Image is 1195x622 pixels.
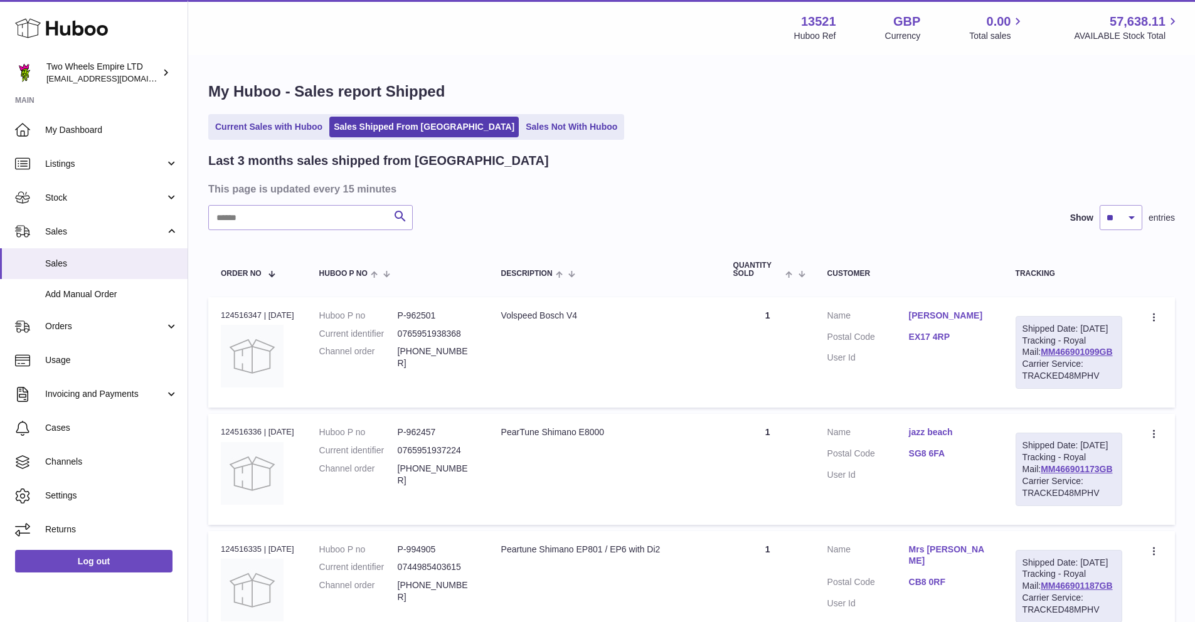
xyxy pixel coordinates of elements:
[794,30,836,42] div: Huboo Ref
[1110,13,1166,30] span: 57,638.11
[827,576,909,591] dt: Postal Code
[46,61,159,85] div: Two Wheels Empire LTD
[45,226,165,238] span: Sales
[969,13,1025,42] a: 0.00 Total sales
[398,345,476,369] dd: [PHONE_NUMBER]
[45,320,165,332] span: Orders
[721,414,815,524] td: 1
[827,331,909,346] dt: Postal Code
[733,261,783,278] span: Quantity Sold
[1016,316,1122,389] div: Tracking - Royal Mail:
[319,345,398,369] dt: Channel order
[909,576,991,588] a: CB8 0RF
[1041,464,1112,474] a: MM466901173GB
[1074,13,1180,42] a: 57,638.11 AVAILABLE Stock Total
[827,352,909,364] dt: User Id
[1149,212,1175,224] span: entries
[1022,440,1115,451] div: Shipped Date: [DATE]
[1070,212,1093,224] label: Show
[45,388,165,400] span: Invoicing and Payments
[398,310,476,322] dd: P-962501
[909,448,991,460] a: SG8 6FA
[398,579,476,603] dd: [PHONE_NUMBER]
[221,270,262,278] span: Order No
[827,469,909,481] dt: User Id
[827,544,909,571] dt: Name
[208,152,549,169] h2: Last 3 months sales shipped from [GEOGRAPHIC_DATA]
[319,579,398,603] dt: Channel order
[801,13,836,30] strong: 13521
[221,310,294,321] div: 124516347 | [DATE]
[221,325,284,387] img: no-photo.jpg
[45,456,178,468] span: Channels
[398,426,476,438] dd: P-962457
[1022,592,1115,616] div: Carrier Service: TRACKED48MPHV
[319,445,398,456] dt: Current identifier
[221,442,284,505] img: no-photo.jpg
[398,328,476,340] dd: 0765951938368
[329,117,519,137] a: Sales Shipped From [GEOGRAPHIC_DATA]
[909,310,991,322] a: [PERSON_NAME]
[909,544,991,567] a: Mrs [PERSON_NAME]
[319,270,368,278] span: Huboo P no
[521,117,622,137] a: Sales Not With Huboo
[319,561,398,573] dt: Current identifier
[909,426,991,438] a: jazz beach
[969,30,1025,42] span: Total sales
[1022,557,1115,569] div: Shipped Date: [DATE]
[208,182,1172,196] h3: This page is updated every 15 minutes
[1022,323,1115,335] div: Shipped Date: [DATE]
[398,561,476,573] dd: 0744985403615
[893,13,920,30] strong: GBP
[1016,270,1122,278] div: Tracking
[827,598,909,609] dt: User Id
[398,445,476,456] dd: 0765951937224
[1041,347,1112,357] a: MM466901099GB
[208,82,1175,102] h1: My Huboo - Sales report Shipped
[319,426,398,438] dt: Huboo P no
[45,158,165,170] span: Listings
[221,559,284,621] img: no-photo.jpg
[221,544,294,555] div: 124516335 | [DATE]
[319,463,398,487] dt: Channel order
[45,422,178,434] span: Cases
[501,310,708,322] div: Volspeed Bosch V4
[45,490,178,502] span: Settings
[221,426,294,438] div: 124516336 | [DATE]
[885,30,921,42] div: Currency
[45,288,178,300] span: Add Manual Order
[501,426,708,438] div: PearTune Shimano E8000
[45,192,165,204] span: Stock
[319,310,398,322] dt: Huboo P no
[827,270,991,278] div: Customer
[1041,581,1112,591] a: MM466901187GB
[987,13,1011,30] span: 0.00
[721,297,815,408] td: 1
[827,310,909,325] dt: Name
[46,73,184,83] span: [EMAIL_ADDRESS][DOMAIN_NAME]
[211,117,327,137] a: Current Sales with Huboo
[1022,358,1115,382] div: Carrier Service: TRACKED48MPHV
[45,258,178,270] span: Sales
[398,544,476,556] dd: P-994905
[827,426,909,441] dt: Name
[827,448,909,463] dt: Postal Code
[15,63,34,82] img: justas@twowheelsempire.com
[909,331,991,343] a: EX17 4RP
[45,124,178,136] span: My Dashboard
[1022,475,1115,499] div: Carrier Service: TRACKED48MPHV
[398,463,476,487] dd: [PHONE_NUMBER]
[501,544,708,556] div: Peartune Shimano EP801 / EP6 with Di2
[45,524,178,535] span: Returns
[1016,433,1122,505] div: Tracking - Royal Mail:
[319,544,398,556] dt: Huboo P no
[319,328,398,340] dt: Current identifier
[501,270,553,278] span: Description
[15,550,173,572] a: Log out
[45,354,178,366] span: Usage
[1074,30,1180,42] span: AVAILABLE Stock Total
